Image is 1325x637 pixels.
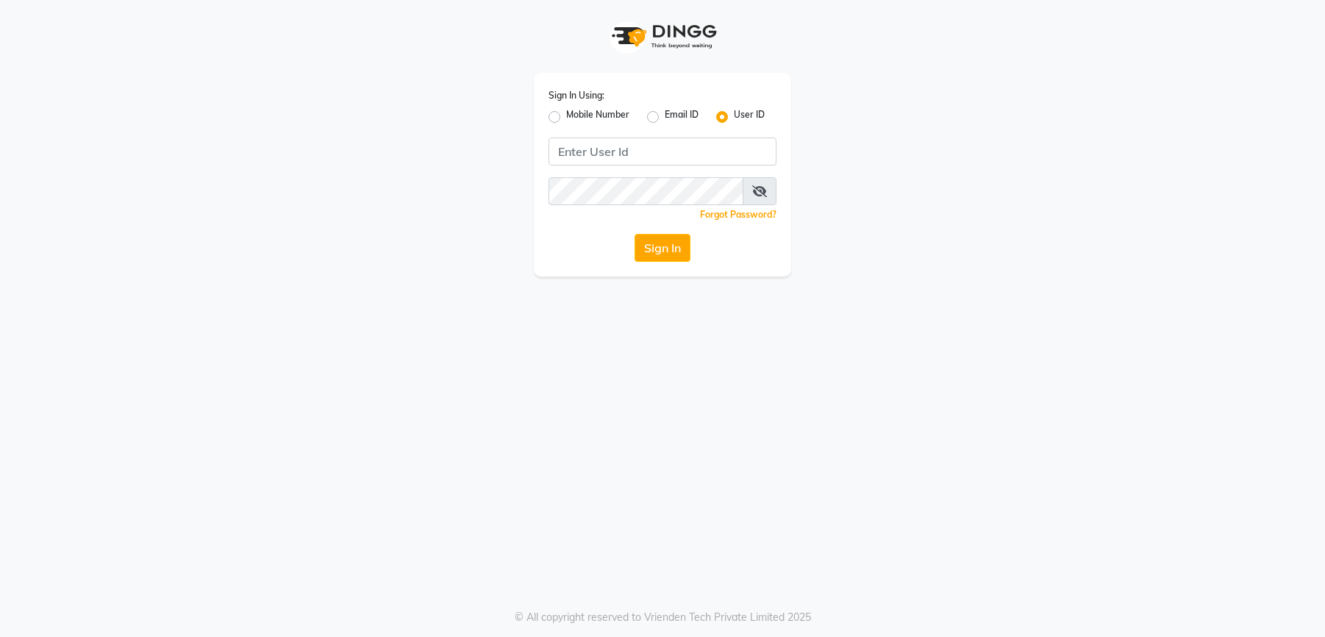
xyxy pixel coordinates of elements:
[700,209,776,220] a: Forgot Password?
[549,89,604,102] label: Sign In Using:
[734,108,765,126] label: User ID
[665,108,699,126] label: Email ID
[549,138,776,166] input: Username
[549,177,743,205] input: Username
[604,15,721,58] img: logo1.svg
[635,234,690,262] button: Sign In
[566,108,629,126] label: Mobile Number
